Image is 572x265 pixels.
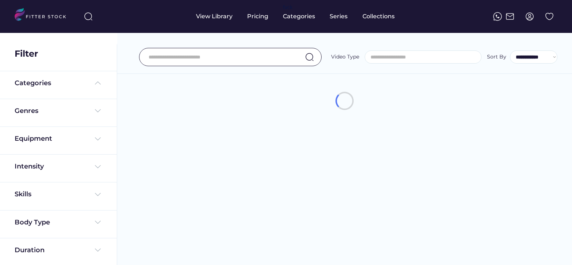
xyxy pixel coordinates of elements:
[15,246,45,255] div: Duration
[247,12,268,20] div: Pricing
[15,218,50,227] div: Body Type
[15,134,52,143] div: Equipment
[15,8,72,23] img: LOGO.svg
[93,218,102,227] img: Frame%20%284%29.svg
[15,190,33,199] div: Skills
[15,48,38,60] div: Filter
[493,12,502,21] img: meteor-icons_whatsapp%20%281%29.svg
[362,12,395,20] div: Collections
[93,106,102,115] img: Frame%20%284%29.svg
[283,4,292,11] div: fvck
[15,106,38,116] div: Genres
[330,12,348,20] div: Series
[93,162,102,171] img: Frame%20%284%29.svg
[331,53,359,61] div: Video Type
[84,12,93,21] img: search-normal%203.svg
[93,79,102,87] img: Frame%20%285%29.svg
[525,12,534,21] img: profile-circle.svg
[15,79,51,88] div: Categories
[196,12,233,20] div: View Library
[487,53,506,61] div: Sort By
[283,12,315,20] div: Categories
[545,12,554,21] img: Group%201000002324%20%282%29.svg
[93,246,102,254] img: Frame%20%284%29.svg
[93,190,102,199] img: Frame%20%284%29.svg
[15,162,44,171] div: Intensity
[305,53,314,61] img: search-normal.svg
[506,12,514,21] img: Frame%2051.svg
[93,135,102,143] img: Frame%20%284%29.svg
